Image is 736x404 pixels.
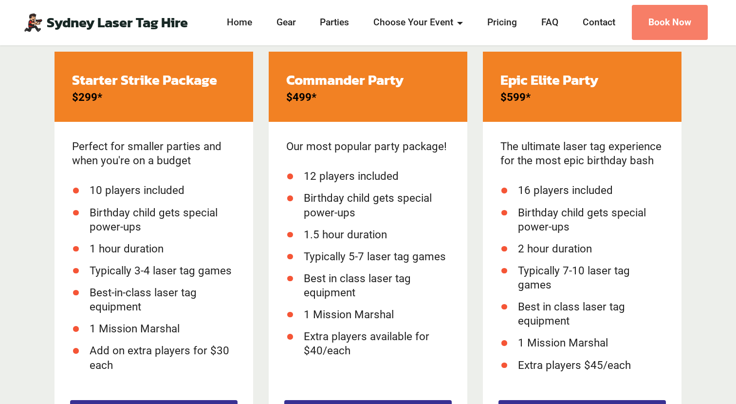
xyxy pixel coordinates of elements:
[518,264,664,292] li: Typically 7-10 laser tag games
[90,286,236,314] li: Best-in-class laser tag equipment
[23,13,43,32] img: Mobile Laser Tag Parties Sydney
[518,336,664,350] li: 1 Mission Marshal
[72,69,217,90] strong: Starter Strike Package
[632,5,708,40] a: Book Now
[274,16,299,30] a: Gear
[304,250,446,263] span: Typically 5-7 laser tag games
[224,16,255,30] a: Home
[90,206,218,233] span: Birthday child gets special power-ups
[304,329,450,358] li: Extra players available for $40/each
[286,91,316,103] strong: $499*
[518,242,592,255] span: 2 hour duration
[518,184,613,196] span: 16 players included
[304,228,387,241] span: 1.5 hour duration
[500,91,531,103] strong: $599*
[538,16,561,30] a: FAQ
[72,91,102,103] strong: $299*
[500,69,598,90] strong: Epic Elite Party
[304,272,411,299] span: Best in class laser tag equipment
[90,184,184,196] span: 10 players included
[371,16,466,30] a: Choose Your Event
[518,358,664,372] li: Extra players $45/each
[304,170,399,182] span: 12 players included
[580,16,618,30] a: Contact
[304,308,394,321] span: 1 Mission Marshal
[286,139,450,154] p: Our most popular party package!
[90,242,164,255] span: 1 hour duration
[317,16,352,30] a: Parties
[304,192,432,218] span: Birthday child gets special power-ups
[72,139,236,168] p: Perfect for smaller parties and when you're on a budget
[518,300,664,328] li: Best in class laser tag equipment
[518,206,646,233] span: Birthday child gets special power-ups
[500,139,664,168] p: The ultimate laser tag experience for the most epic birthday bash
[47,16,188,30] a: Sydney Laser Tag Hire
[90,344,236,372] li: Add on extra players for $30 each
[90,264,236,278] li: Typically 3-4 laser tag games
[286,69,404,90] strong: Commander Party
[484,16,520,30] a: Pricing
[90,322,236,336] li: 1 Mission Marshal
